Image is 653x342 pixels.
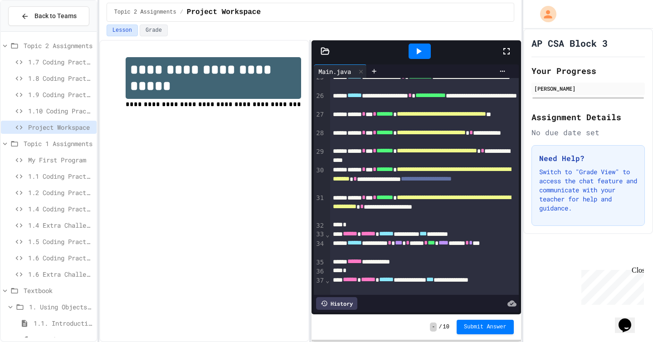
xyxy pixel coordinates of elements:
div: 37 [314,276,325,294]
span: My First Program [28,155,93,165]
h2: Your Progress [531,64,645,77]
span: Topic 1 Assignments [24,139,93,148]
div: [PERSON_NAME] [534,84,642,93]
div: 32 [314,221,325,230]
iframe: chat widget [578,266,644,305]
span: 1.10 Coding Practice [28,106,93,116]
iframe: chat widget [615,306,644,333]
div: Chat with us now!Close [4,4,63,58]
button: Back to Teams [8,6,89,26]
span: Project Workspace [187,7,261,18]
span: 1.1 Coding Practice [28,171,93,181]
h1: AP CSA Block 3 [531,37,608,49]
span: 1.5 Coding Practice [28,237,93,246]
span: Topic 2 Assignments [114,9,176,16]
span: Topic 2 Assignments [24,41,93,50]
span: 1.8 Coding Practice [28,73,93,83]
span: 1.1. Introduction to Algorithms, Programming, and Compilers [34,318,93,328]
span: 1.6 Extra Challenge Problem [28,269,93,279]
span: 1.6 Coding Practice [28,253,93,263]
div: 26 [314,92,325,110]
div: 31 [314,194,325,221]
span: 1.7 Coding Practice [28,57,93,67]
div: 27 [314,110,325,129]
div: 38 [314,294,325,313]
div: 28 [314,129,325,147]
button: Lesson [107,24,138,36]
span: Textbook [24,286,93,295]
h2: Assignment Details [531,111,645,123]
div: Main.java [314,64,367,78]
span: Fold line [325,277,330,284]
span: Fold line [325,231,330,238]
div: 33 [314,230,325,239]
span: 1.2 Coding Practice [28,188,93,197]
div: No due date set [531,127,645,138]
span: 1. Using Objects and Methods [29,302,93,312]
span: 1.4 Coding Practice [28,204,93,214]
span: Back to Teams [34,11,77,21]
span: / [180,9,183,16]
span: 1.4 Extra Challenge Problem [28,220,93,230]
div: 36 [314,267,325,276]
span: Submit Answer [464,323,507,331]
span: Project Workspace [28,122,93,132]
div: 25 [314,73,325,92]
div: 30 [314,166,325,194]
span: 10 [443,323,449,331]
span: / [439,323,442,331]
div: Main.java [314,67,356,76]
h3: Need Help? [539,153,637,164]
p: Switch to "Grade View" to access the chat feature and communicate with your teacher for help and ... [539,167,637,213]
span: - [430,322,437,332]
div: 35 [314,258,325,267]
button: Submit Answer [457,320,514,334]
span: 1.9 Coding Practice [28,90,93,99]
div: History [316,297,357,310]
div: 29 [314,147,325,166]
div: My Account [531,4,559,24]
button: Grade [140,24,168,36]
div: 34 [314,239,325,258]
